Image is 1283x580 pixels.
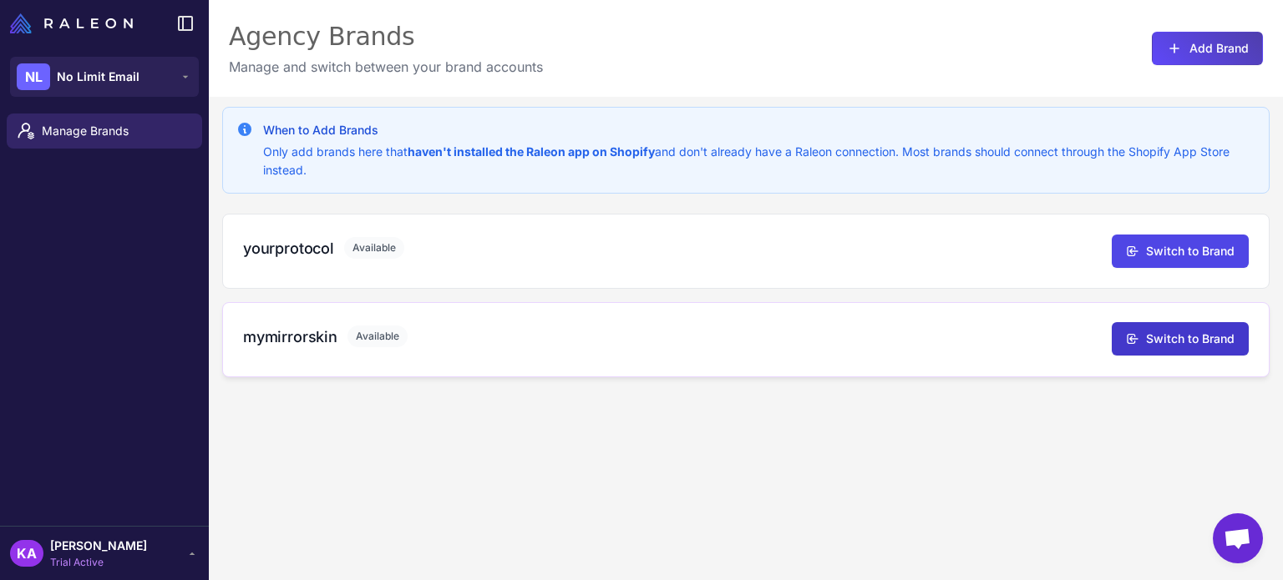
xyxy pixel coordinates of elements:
h3: mymirrorskin [243,325,337,348]
span: Available [344,237,404,259]
a: Open chat [1213,513,1263,563]
strong: haven't installed the Raleon app on Shopify [408,144,655,159]
span: Trial Active [50,555,147,570]
div: NL [17,63,50,90]
img: Raleon Logo [10,13,133,33]
p: Manage and switch between your brand accounts [229,57,543,77]
span: Manage Brands [42,122,189,140]
a: Manage Brands [7,113,202,149]
button: Switch to Brand [1112,322,1249,356]
button: Add Brand [1152,32,1263,65]
button: NLNo Limit Email [10,57,199,97]
h3: yourprotocol [243,237,334,260]
div: Agency Brands [229,20,543,53]
h3: When to Add Brands [263,121,1255,139]
button: Switch to Brand [1112,235,1249,268]
span: No Limit Email [57,68,139,86]
span: Available [347,325,408,347]
span: [PERSON_NAME] [50,537,147,555]
div: KA [10,540,43,567]
p: Only add brands here that and don't already have a Raleon connection. Most brands should connect ... [263,143,1255,179]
